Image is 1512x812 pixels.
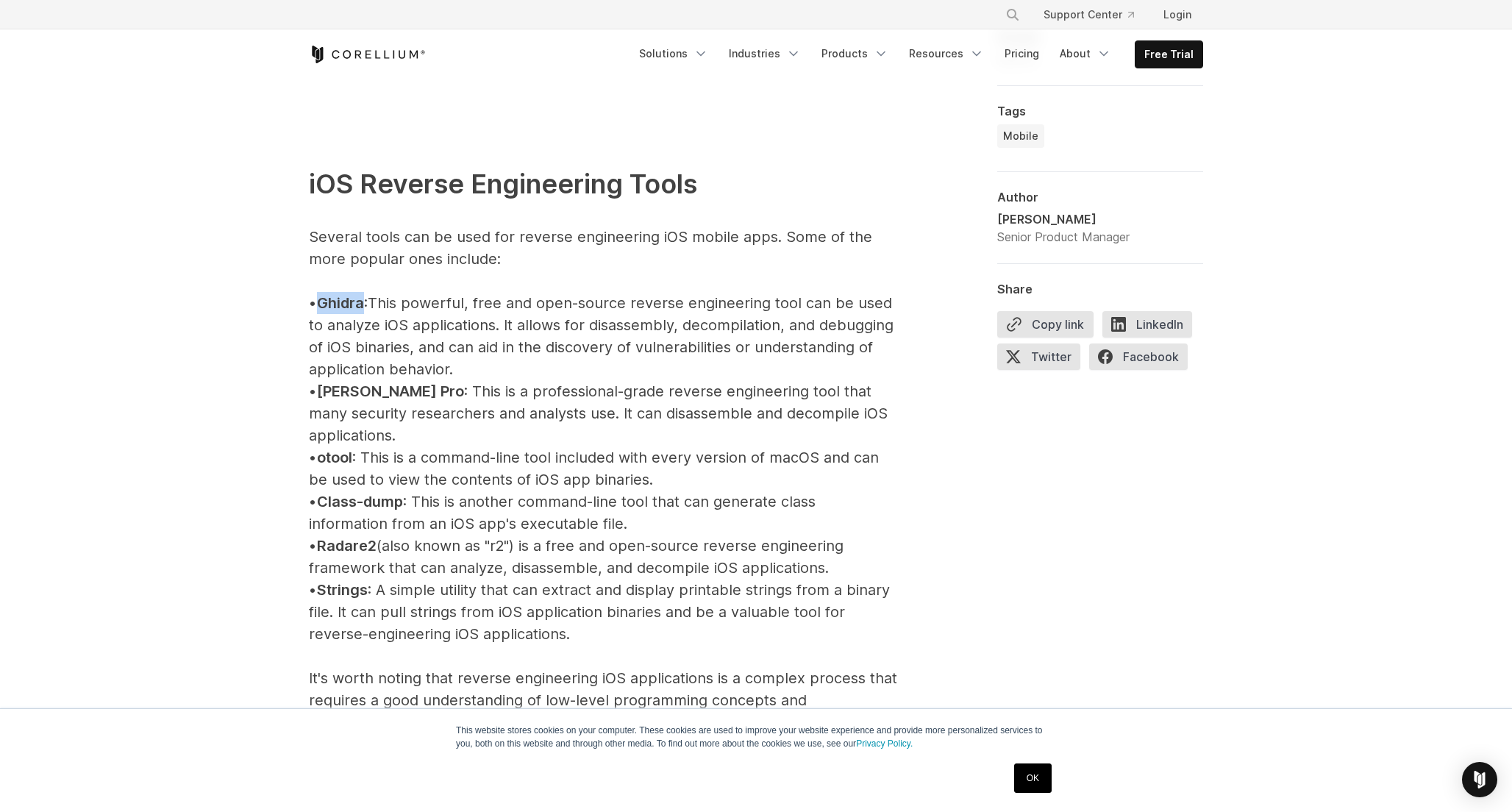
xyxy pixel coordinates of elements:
div: Navigation Menu [630,40,1203,68]
span: iOS Reverse Engineering Tools [309,168,697,200]
span: Mobile [1003,129,1038,143]
div: Open Intercom Messenger [1462,762,1497,797]
span: LinkedIn [1102,311,1192,338]
div: Author [997,190,1203,204]
a: Resources [900,40,993,67]
a: About [1051,40,1120,67]
a: Support Center [1032,1,1146,28]
button: Copy link [997,311,1094,338]
span: Facebook [1089,343,1188,370]
a: Free Trial [1135,41,1202,68]
span: [PERSON_NAME] Pro [317,382,464,400]
a: Mobile [997,124,1044,148]
div: [PERSON_NAME] [997,210,1130,228]
a: Privacy Policy. [856,738,913,749]
span: : [364,294,368,312]
span: Radare2 [317,537,377,555]
span: Strings [317,581,368,599]
span: otool [317,449,352,466]
div: Share [997,282,1203,296]
div: Tags [997,104,1203,118]
button: Search [999,1,1026,28]
a: Corellium Home [309,46,426,63]
div: Navigation Menu [988,1,1203,28]
a: Facebook [1089,343,1197,376]
a: Industries [720,40,810,67]
a: Twitter [997,343,1089,376]
a: LinkedIn [1102,311,1201,343]
span: Class-dump [317,493,403,510]
a: Solutions [630,40,717,67]
a: Login [1152,1,1203,28]
div: Senior Product Manager [997,228,1130,246]
span: Ghidra [317,294,364,312]
span: Twitter [997,343,1080,370]
p: This website stores cookies on your computer. These cookies are used to improve your website expe... [456,724,1056,750]
a: Products [813,40,897,67]
a: Pricing [996,40,1048,67]
a: OK [1014,763,1052,793]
